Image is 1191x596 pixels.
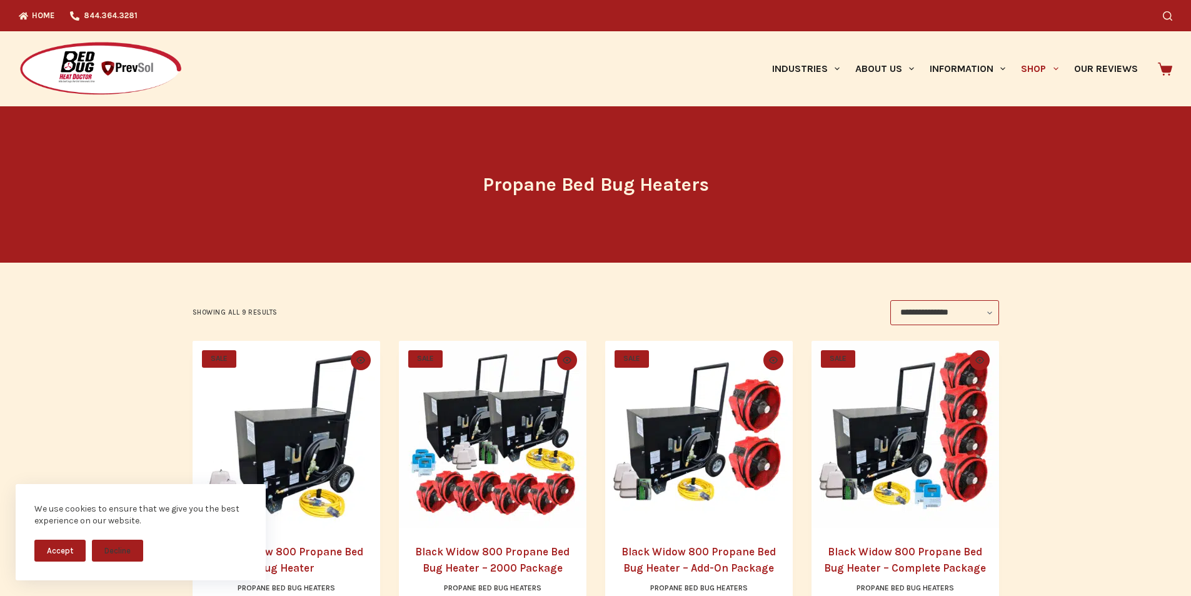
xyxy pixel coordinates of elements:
span: SALE [615,350,649,368]
a: Propane Bed Bug Heaters [444,583,541,592]
button: Quick view toggle [351,350,371,370]
a: Black Widow 800 Propane Bed Bug Heater – Add-On Package [621,545,776,574]
a: About Us [847,31,922,106]
button: Decline [92,540,143,562]
a: Shop [1013,31,1066,106]
span: SALE [821,350,855,368]
a: Black Widow 800 Propane Bed Bug Heater [209,545,363,574]
h1: Propane Bed Bug Heaters [361,171,830,199]
a: Black Widow 800 Propane Bed Bug Heater – 2000 Package [415,545,570,574]
span: SALE [408,350,443,368]
button: Accept [34,540,86,562]
span: SALE [202,350,236,368]
p: Showing all 9 results [193,307,278,318]
div: We use cookies to ensure that we give you the best experience on our website. [34,503,247,527]
a: Black Widow 800 Propane Bed Bug Heater - Complete Package [812,341,999,528]
a: Information [922,31,1013,106]
button: Quick view toggle [970,350,990,370]
a: Propane Bed Bug Heaters [857,583,954,592]
a: Black Widow 800 Propane Bed Bug Heater – Complete Package [824,545,986,574]
a: Our Reviews [1066,31,1145,106]
img: Prevsol/Bed Bug Heat Doctor [19,41,183,97]
a: Propane Bed Bug Heaters [650,583,748,592]
nav: Primary [764,31,1145,106]
a: Propane Bed Bug Heaters [238,583,335,592]
a: Black Widow 800 Propane Bed Bug Heater - Add-On Package [605,341,793,528]
button: Search [1163,11,1172,21]
button: Quick view toggle [763,350,783,370]
select: Shop order [890,300,999,325]
a: Black Widow 800 Propane Bed Bug Heater [193,341,380,528]
a: Black Widow 800 Propane Bed Bug Heater - 2000 Package [399,341,586,528]
a: Industries [764,31,847,106]
button: Quick view toggle [557,350,577,370]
